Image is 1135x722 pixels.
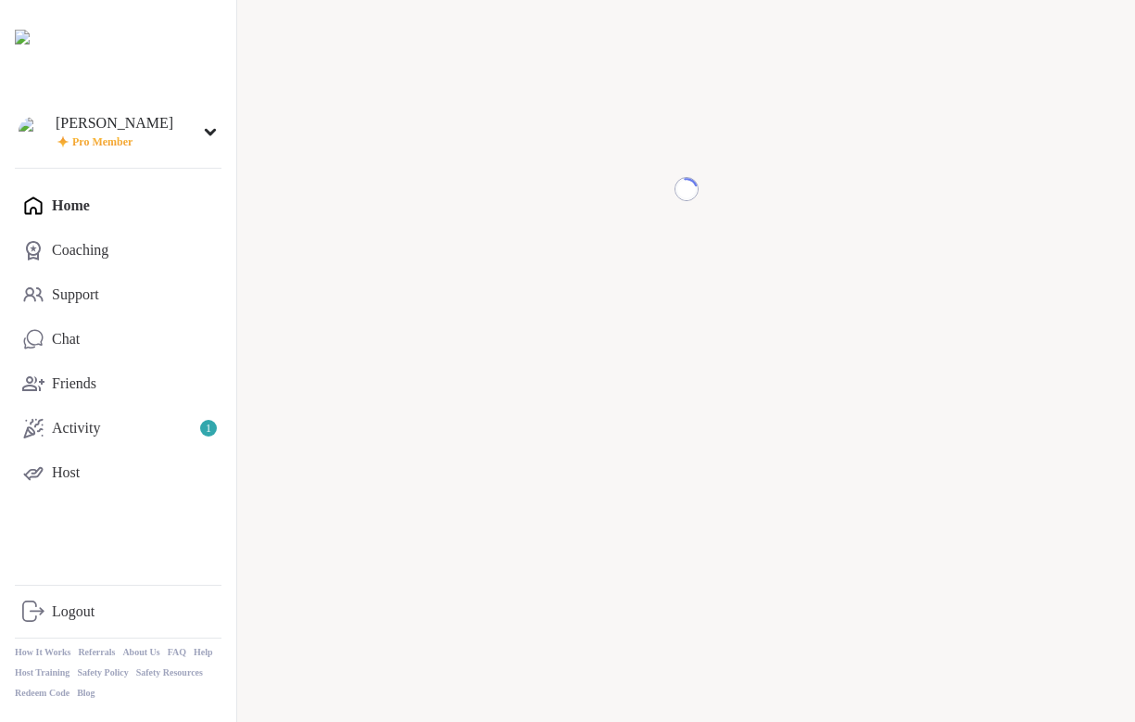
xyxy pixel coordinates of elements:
div: Host [52,462,80,483]
div: Chat [52,329,80,349]
a: Referrals [78,646,115,659]
a: Safety Policy [77,666,128,679]
a: Friends [15,361,221,406]
a: Logout [15,589,221,634]
div: Activity [52,418,100,438]
a: Host [15,450,221,495]
a: Support [15,272,221,317]
img: ShareWell Nav Logo [15,30,221,95]
a: Coaching [15,228,221,272]
a: Host Training [15,666,69,679]
div: Coaching [52,240,108,260]
div: [PERSON_NAME] [56,113,173,133]
a: FAQ [168,646,186,659]
a: About Us [122,646,159,659]
span: 1 [206,421,211,437]
img: david [19,117,48,146]
a: Redeem Code [15,687,69,700]
a: Safety Resources [136,666,203,679]
a: Blog [77,687,95,700]
a: Activity1 [15,406,221,450]
div: Logout [52,602,95,622]
a: Help [194,646,213,659]
span: Pro Member [72,134,132,150]
a: Chat [15,317,221,361]
a: How It Works [15,646,70,659]
div: Support [52,285,99,305]
div: Friends [52,374,96,394]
